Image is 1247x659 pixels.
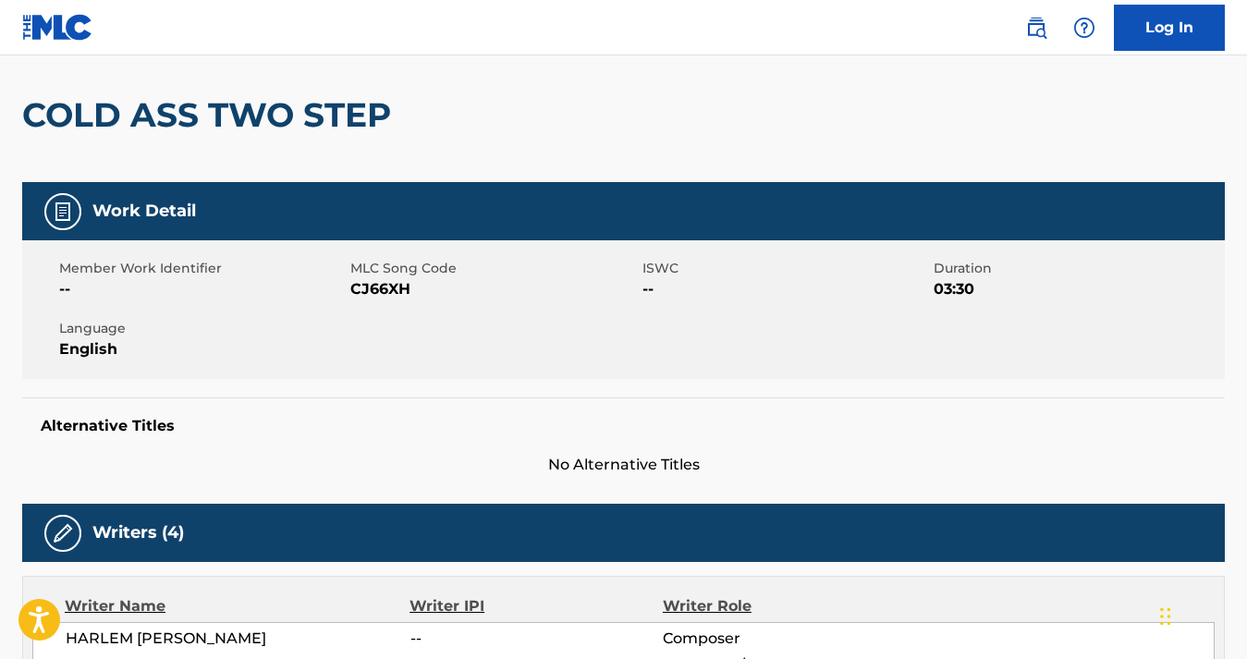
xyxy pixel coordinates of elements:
[92,201,196,222] h5: Work Detail
[934,278,1220,300] span: 03:30
[52,522,74,544] img: Writers
[350,278,637,300] span: CJ66XH
[59,259,346,278] span: Member Work Identifier
[92,522,184,543] h5: Writers (4)
[22,14,93,41] img: MLC Logo
[66,628,410,650] span: HARLEM [PERSON_NAME]
[663,628,892,650] span: Composer
[59,338,346,360] span: English
[934,259,1220,278] span: Duration
[642,259,929,278] span: ISWC
[1018,9,1055,46] a: Public Search
[65,595,410,617] div: Writer Name
[410,595,663,617] div: Writer IPI
[41,417,1206,435] h5: Alternative Titles
[1073,17,1095,39] img: help
[642,278,929,300] span: --
[59,319,346,338] span: Language
[52,201,74,223] img: Work Detail
[22,94,400,136] h2: COLD ASS TWO STEP
[1160,589,1171,644] div: Drag
[1155,570,1247,659] iframe: Chat Widget
[410,628,663,650] span: --
[1066,9,1103,46] div: Help
[1025,17,1047,39] img: search
[663,595,893,617] div: Writer Role
[59,278,346,300] span: --
[350,259,637,278] span: MLC Song Code
[22,454,1225,476] span: No Alternative Titles
[1114,5,1225,51] a: Log In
